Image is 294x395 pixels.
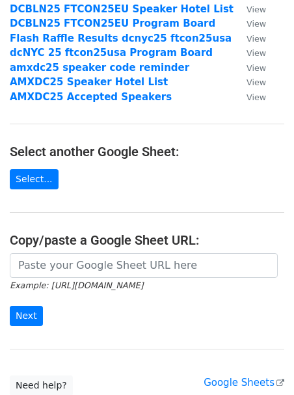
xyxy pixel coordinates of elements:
iframe: Chat Widget [229,333,294,395]
a: DCBLN25 FTCON25EU Program Board [10,18,215,29]
a: View [234,76,266,88]
a: Select... [10,169,59,189]
small: View [247,19,266,29]
small: Example: [URL][DOMAIN_NAME] [10,280,143,290]
a: View [234,62,266,74]
small: View [247,34,266,44]
a: View [234,18,266,29]
h4: Copy/paste a Google Sheet URL: [10,232,284,248]
a: amxdc25 speaker code reminder [10,62,189,74]
a: AMXDC25 Speaker Hotel List [10,76,168,88]
input: Paste your Google Sheet URL here [10,253,278,278]
a: Flash Raffle Results dcnyc25 ftcon25usa [10,33,232,44]
a: DCBLN25 FTCON25EU Speaker Hotel List [10,3,234,15]
input: Next [10,306,43,326]
a: AMXDC25 Accepted Speakers [10,91,172,103]
small: View [247,48,266,58]
a: View [234,3,266,15]
a: View [234,47,266,59]
small: View [247,5,266,14]
a: View [234,91,266,103]
h4: Select another Google Sheet: [10,144,284,159]
small: View [247,77,266,87]
small: View [247,92,266,102]
a: Google Sheets [204,377,284,388]
a: View [234,33,266,44]
small: View [247,63,266,73]
a: dcNYC 25 ftcon25usa Program Board [10,47,213,59]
